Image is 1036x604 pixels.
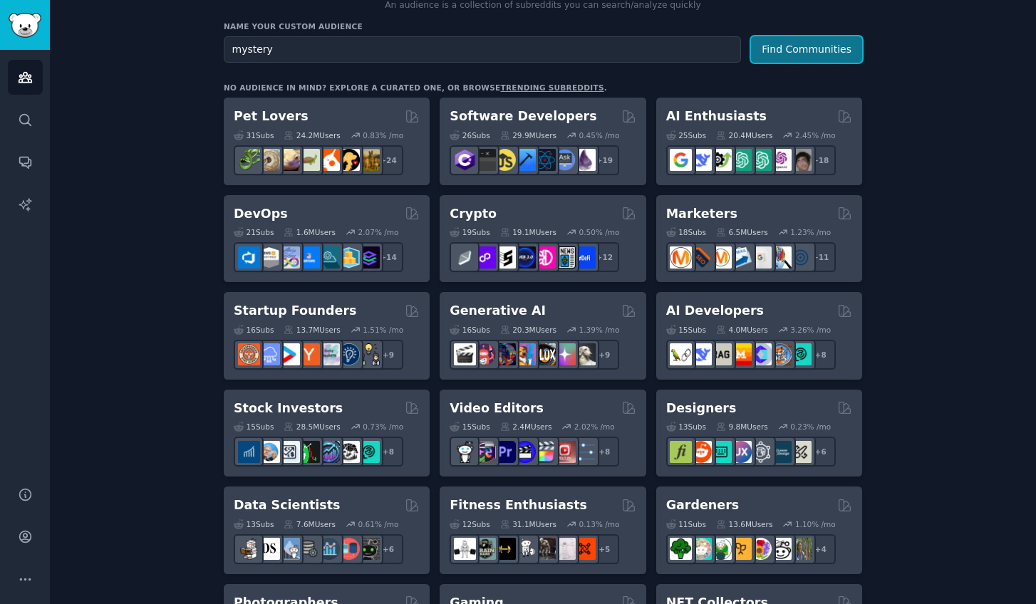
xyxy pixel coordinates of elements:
img: UrbanGardening [770,538,792,560]
img: ethfinance [454,246,476,269]
div: + 8 [806,340,836,370]
div: No audience in mind? Explore a curated one, or browse . [224,83,607,93]
img: GardenersWorld [789,538,812,560]
div: 0.13 % /mo [579,519,620,529]
img: cockatiel [318,149,340,171]
img: workout [494,538,516,560]
img: gopro [454,441,476,463]
img: vegetablegardening [670,538,692,560]
img: bigseo [690,246,712,269]
div: 0.23 % /mo [790,422,831,432]
img: turtle [298,149,320,171]
div: 19.1M Users [500,227,556,237]
div: 1.51 % /mo [363,325,403,335]
img: finalcutpro [534,441,556,463]
img: aws_cdk [338,246,360,269]
img: GardeningUK [730,538,752,560]
img: OpenSourceAI [750,343,772,365]
div: 0.61 % /mo [358,519,399,529]
img: datascience [258,538,280,560]
div: 25 Sub s [666,130,706,140]
img: LangChain [670,343,692,365]
img: chatgpt_promptDesign [730,149,752,171]
img: analytics [318,538,340,560]
img: ethstaker [494,246,516,269]
div: 0.73 % /mo [363,422,403,432]
img: PlatformEngineers [358,246,380,269]
img: iOSProgramming [514,149,536,171]
img: UI_Design [710,441,732,463]
img: technicalanalysis [358,441,380,463]
h2: Data Scientists [234,496,340,514]
img: defi_ [574,246,596,269]
div: + 4 [806,534,836,564]
div: + 9 [373,340,403,370]
img: Youtubevideo [554,441,576,463]
h2: Marketers [666,205,737,223]
img: MarketingResearch [770,246,792,269]
h2: AI Developers [666,302,764,320]
img: UX_Design [789,441,812,463]
div: 31.1M Users [500,519,556,529]
div: 15 Sub s [666,325,706,335]
div: + 8 [373,437,403,467]
div: + 9 [589,340,619,370]
div: 20.4M Users [716,130,772,140]
img: FluxAI [534,343,556,365]
img: GYM [454,538,476,560]
div: + 19 [589,145,619,175]
div: 24.2M Users [284,130,340,140]
img: platformengineering [318,246,340,269]
img: elixir [574,149,596,171]
img: userexperience [750,441,772,463]
img: chatgpt_prompts_ [750,149,772,171]
div: + 6 [373,534,403,564]
img: MistralAI [730,343,752,365]
img: PetAdvice [338,149,360,171]
div: 29.9M Users [500,130,556,140]
img: azuredevops [238,246,260,269]
img: Rag [710,343,732,365]
img: defiblockchain [534,246,556,269]
img: MachineLearning [238,538,260,560]
div: 18 Sub s [666,227,706,237]
img: datasets [338,538,360,560]
img: Emailmarketing [730,246,752,269]
img: VideoEditors [514,441,536,463]
h2: Fitness Enthusiasts [450,496,587,514]
img: Forex [278,441,300,463]
img: swingtrading [338,441,360,463]
img: statistics [278,538,300,560]
img: Docker_DevOps [278,246,300,269]
img: editors [474,441,496,463]
img: succulents [690,538,712,560]
h2: DevOps [234,205,288,223]
div: 0.50 % /mo [579,227,620,237]
div: + 14 [373,242,403,272]
div: 16 Sub s [234,325,274,335]
img: GummySearch logo [9,13,41,38]
div: 3.26 % /mo [790,325,831,335]
img: postproduction [574,441,596,463]
img: typography [670,441,692,463]
img: DeepSeek [690,149,712,171]
div: 21 Sub s [234,227,274,237]
div: 0.83 % /mo [363,130,403,140]
div: 1.10 % /mo [795,519,836,529]
img: AWS_Certified_Experts [258,246,280,269]
img: weightroom [514,538,536,560]
img: SavageGarden [710,538,732,560]
img: OnlineMarketing [789,246,812,269]
img: aivideo [454,343,476,365]
div: 15 Sub s [450,422,489,432]
img: content_marketing [670,246,692,269]
div: 4.0M Users [716,325,768,335]
h2: Designers [666,400,737,417]
h2: AI Enthusiasts [666,108,767,125]
div: 2.02 % /mo [574,422,615,432]
img: software [474,149,496,171]
img: physicaltherapy [554,538,576,560]
div: 2.4M Users [500,422,552,432]
h2: Startup Founders [234,302,356,320]
h2: Video Editors [450,400,544,417]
